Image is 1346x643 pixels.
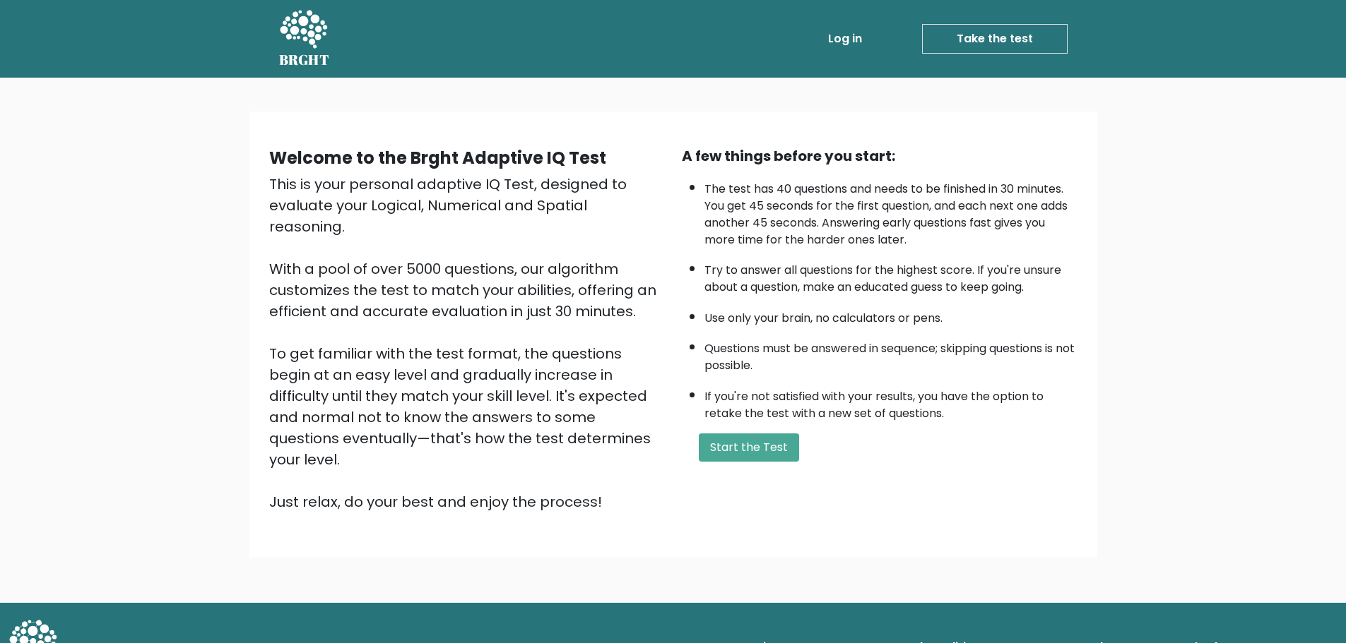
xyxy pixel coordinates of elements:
[704,174,1078,248] li: The test has 40 questions and needs to be finished in 30 minutes. You get 45 seconds for the firs...
[269,174,665,512] div: This is your personal adaptive IQ Test, designed to evaluate your Logical, Numerical and Spatial ...
[699,433,799,462] button: Start the Test
[279,52,330,68] h5: BRGHT
[704,333,1078,374] li: Questions must be answered in sequence; skipping questions is not possible.
[704,255,1078,296] li: Try to answer all questions for the highest score. If you're unsure about a question, make an edu...
[279,6,330,72] a: BRGHT
[704,381,1078,422] li: If you're not satisfied with your results, you have the option to retake the test with a new set ...
[822,25,868,53] a: Log in
[704,303,1078,327] li: Use only your brain, no calculators or pens.
[922,24,1068,54] a: Take the test
[682,145,1078,167] div: A few things before you start:
[269,146,606,169] b: Welcome to the Brght Adaptive IQ Test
